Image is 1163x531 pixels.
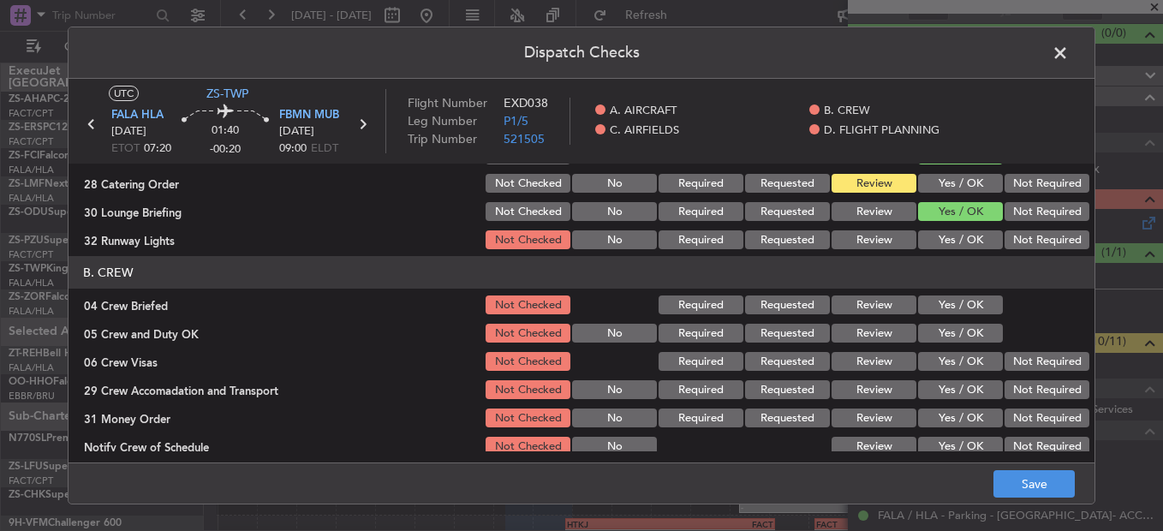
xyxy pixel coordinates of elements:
button: Yes / OK [918,437,1003,456]
button: Yes / OK [918,324,1003,343]
span: D. FLIGHT PLANNING [824,122,939,140]
button: Yes / OK [918,409,1003,427]
button: Review [832,295,916,314]
button: Review [832,324,916,343]
button: Yes / OK [918,295,1003,314]
button: Yes / OK [918,202,1003,221]
button: Yes / OK [918,380,1003,399]
button: Review [832,380,916,399]
button: Save [993,470,1075,498]
button: Yes / OK [918,352,1003,371]
button: Review [832,437,916,456]
span: B. CREW [824,103,870,120]
button: Not Required [1005,380,1089,399]
button: Not Required [1005,437,1089,456]
button: Not Required [1005,409,1089,427]
button: Review [832,202,916,221]
button: Not Required [1005,174,1089,193]
button: Yes / OK [918,174,1003,193]
button: Not Required [1005,230,1089,249]
button: Not Required [1005,352,1089,371]
header: Dispatch Checks [69,27,1094,79]
button: Review [832,409,916,427]
button: Review [832,352,916,371]
button: Not Required [1005,202,1089,221]
button: Yes / OK [918,230,1003,249]
button: Review [832,230,916,249]
button: Review [832,174,916,193]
